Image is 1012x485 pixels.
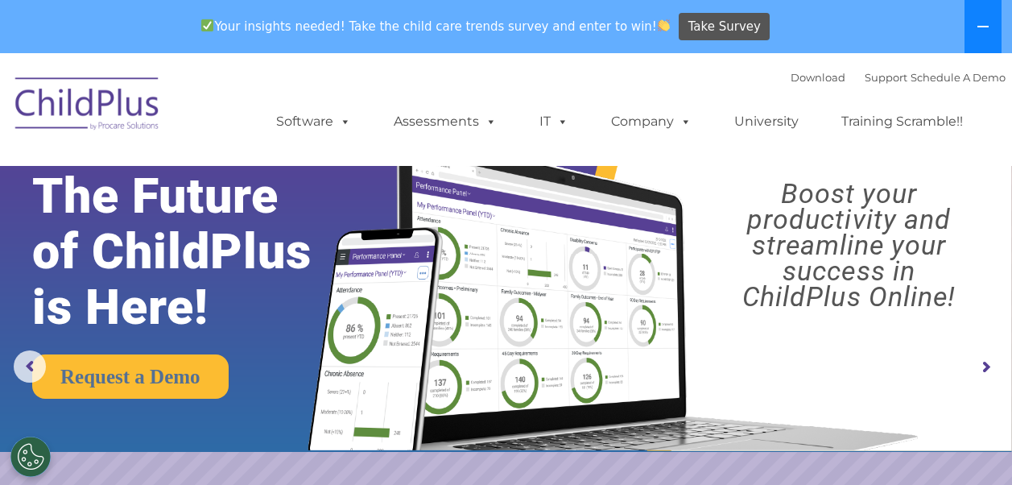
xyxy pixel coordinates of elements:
a: IT [523,106,584,138]
img: ✅ [201,19,213,31]
a: Request a Demo [32,354,229,399]
span: Phone number [224,172,292,184]
a: Training Scramble!! [825,106,979,138]
img: 👏 [658,19,670,31]
a: Take Survey [679,13,770,41]
a: Download [791,71,845,84]
button: Cookies Settings [10,437,51,477]
a: University [718,106,815,138]
a: Schedule A Demo [911,71,1006,84]
span: Take Survey [688,13,761,41]
a: Assessments [378,106,513,138]
a: Software [260,106,367,138]
a: Support [865,71,907,84]
rs-layer: The Future of ChildPlus is Here! [32,168,355,335]
span: Last name [224,106,273,118]
font: | [791,71,1006,84]
span: Your insights needed! Take the child care trends survey and enter to win! [195,10,677,42]
img: ChildPlus by Procare Solutions [7,66,168,147]
a: Company [595,106,708,138]
rs-layer: Boost your productivity and streamline your success in ChildPlus Online! [699,180,999,309]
